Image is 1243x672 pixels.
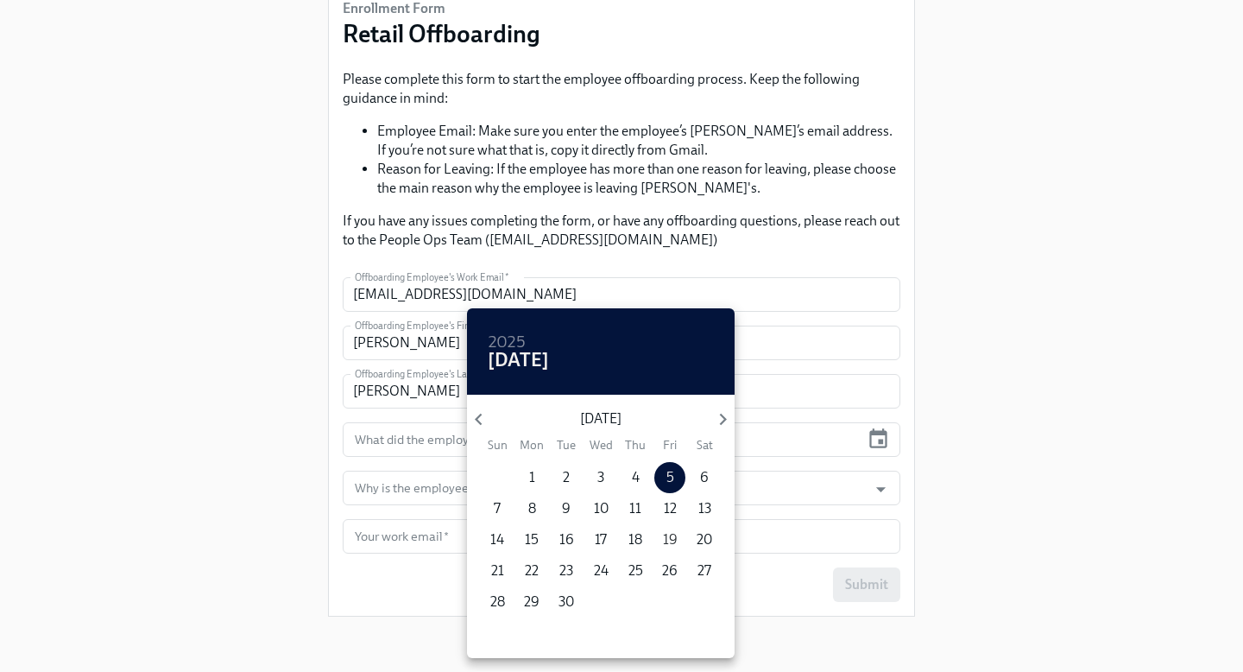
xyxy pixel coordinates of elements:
[488,334,526,352] button: 2025
[662,561,678,580] p: 26
[482,586,513,618] button: 28
[629,499,641,518] p: 11
[551,555,582,586] button: 23
[516,462,547,493] button: 1
[585,524,616,555] button: 17
[551,437,582,453] span: Tue
[488,329,526,357] h6: 2025
[594,499,609,518] p: 10
[482,524,513,555] button: 14
[558,593,574,612] p: 30
[482,493,513,524] button: 7
[628,561,643,580] p: 25
[488,347,549,373] h4: [DATE]
[620,493,651,524] button: 11
[654,524,685,555] button: 19
[516,437,547,453] span: Mon
[632,468,640,487] p: 4
[525,530,539,549] p: 15
[663,530,678,549] p: 19
[585,555,616,586] button: 24
[689,524,720,555] button: 20
[528,499,536,518] p: 8
[551,524,582,555] button: 16
[700,468,709,487] p: 6
[490,409,710,428] p: [DATE]
[654,555,685,586] button: 26
[585,462,616,493] button: 3
[491,561,504,580] p: 21
[689,462,720,493] button: 6
[551,586,582,618] button: 30
[620,462,651,493] button: 4
[697,561,711,580] p: 27
[524,593,539,612] p: 29
[585,493,616,524] button: 10
[490,593,505,612] p: 28
[664,499,677,518] p: 12
[628,530,642,549] p: 18
[698,499,711,518] p: 13
[689,437,720,453] span: Sat
[654,462,685,493] button: 5
[597,468,604,487] p: 3
[559,530,574,549] p: 16
[516,524,547,555] button: 15
[563,468,570,487] p: 2
[525,561,539,580] p: 22
[482,437,513,453] span: Sun
[654,437,685,453] span: Fri
[551,493,582,524] button: 9
[654,493,685,524] button: 12
[666,468,674,487] p: 5
[697,530,712,549] p: 20
[490,530,504,549] p: 14
[551,462,582,493] button: 2
[559,561,573,580] p: 23
[595,530,607,549] p: 17
[516,493,547,524] button: 8
[516,555,547,586] button: 22
[494,499,501,518] p: 7
[620,437,651,453] span: Thu
[585,437,616,453] span: Wed
[689,555,720,586] button: 27
[620,524,651,555] button: 18
[488,352,549,369] button: [DATE]
[689,493,720,524] button: 13
[482,555,513,586] button: 21
[516,586,547,618] button: 29
[529,468,535,487] p: 1
[594,561,609,580] p: 24
[562,499,571,518] p: 9
[620,555,651,586] button: 25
